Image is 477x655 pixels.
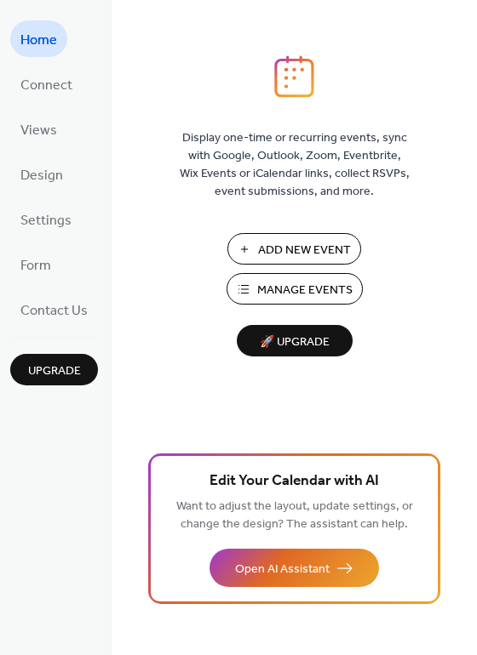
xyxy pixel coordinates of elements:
[227,273,363,305] button: Manage Events
[20,208,72,234] span: Settings
[176,495,413,536] span: Want to adjust the layout, update settings, or change the design? The assistant can help.
[10,65,83,102] a: Connect
[20,117,57,144] span: Views
[10,201,82,237] a: Settings
[10,354,98,385] button: Upgrade
[237,325,353,356] button: 🚀 Upgrade
[210,549,379,587] button: Open AI Assistant
[247,331,342,354] span: 🚀 Upgrade
[227,233,361,265] button: Add New Event
[180,129,410,201] span: Display one-time or recurring events, sync with Google, Outlook, Zoom, Eventbrite, Wix Events or ...
[28,362,81,380] span: Upgrade
[10,20,67,57] a: Home
[257,282,353,299] span: Manage Events
[10,111,67,147] a: Views
[20,27,57,54] span: Home
[20,253,51,279] span: Form
[235,561,330,578] span: Open AI Assistant
[10,246,61,282] a: Form
[20,162,63,189] span: Design
[274,55,313,98] img: logo_icon.svg
[10,291,98,327] a: Contact Us
[20,298,88,324] span: Contact Us
[20,72,72,99] span: Connect
[258,242,351,259] span: Add New Event
[10,156,73,192] a: Design
[210,470,379,493] span: Edit Your Calendar with AI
